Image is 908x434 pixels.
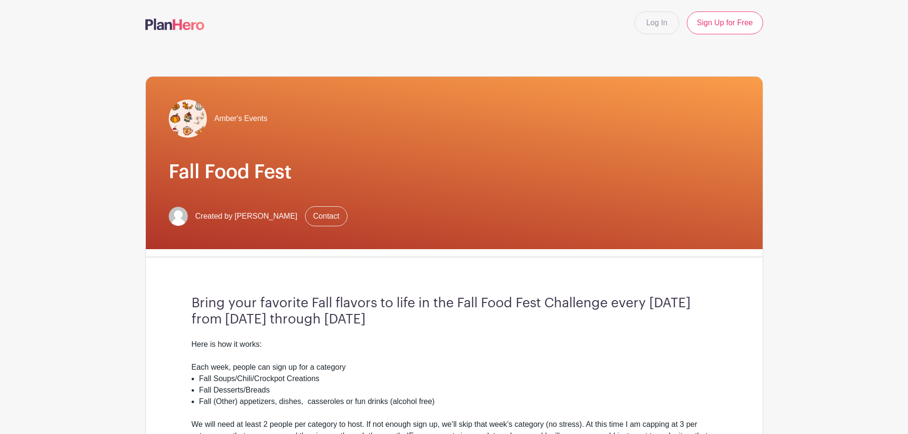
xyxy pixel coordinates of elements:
[169,207,188,226] img: default-ce2991bfa6775e67f084385cd625a349d9dcbb7a52a09fb2fda1e96e2d18dcdb.png
[199,396,717,407] li: Fall (Other) appetizers, dishes, casseroles or fun drinks (alcohol free)
[192,362,717,373] div: Each week, people can sign up for a category
[169,100,207,138] img: hand-drawn-doodle-autumn-set-illustration-fall-symbols-collection-cartoon-various-seasonal-elemen...
[687,11,763,34] a: Sign Up for Free
[199,384,717,396] li: Fall Desserts/Breads
[634,11,679,34] a: Log In
[199,373,717,384] li: Fall Soups/Chili/Crockpot Creations
[145,19,204,30] img: logo-507f7623f17ff9eddc593b1ce0a138ce2505c220e1c5a4e2b4648c50719b7d32.svg
[169,161,740,183] h1: Fall Food Fest
[214,113,268,124] span: Amber's Events
[195,211,297,222] span: Created by [PERSON_NAME]
[305,206,347,226] a: Contact
[192,295,717,327] h3: Bring your favorite Fall flavors to life in the Fall Food Fest Challenge every [DATE] from [DATE]...
[192,339,717,350] div: Here is how it works:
